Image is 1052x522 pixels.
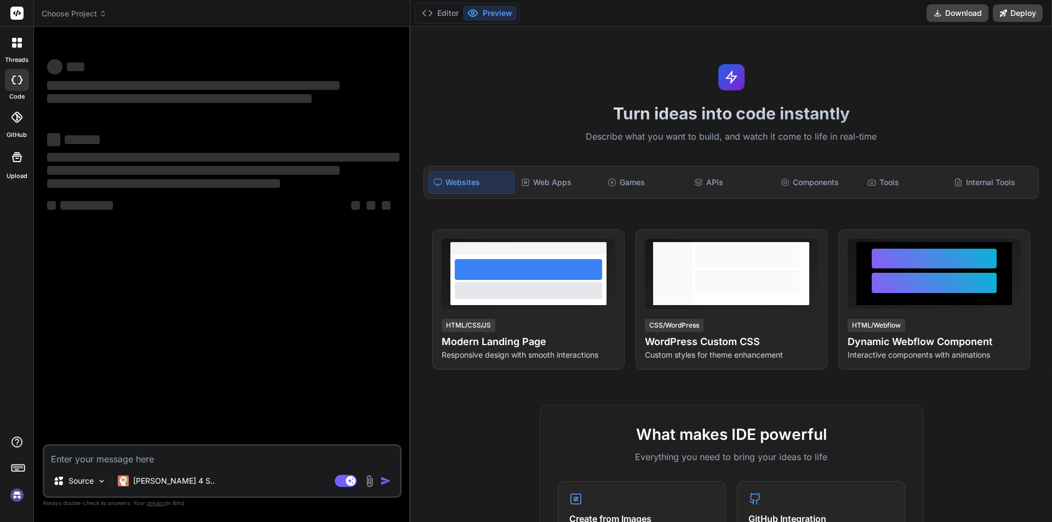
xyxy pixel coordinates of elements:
button: Preview [463,5,517,21]
img: Claude 4 Sonnet [118,475,129,486]
div: Tools [863,171,947,194]
button: Editor [418,5,463,21]
h4: Modern Landing Page [442,334,615,349]
span: ‌ [47,59,62,74]
span: ‌ [367,201,375,210]
div: Websites [428,171,514,194]
span: ‌ [67,62,84,71]
button: Deploy [993,4,1043,22]
p: Describe what you want to build, and watch it come to life in real-time [417,130,1045,144]
img: icon [380,475,391,486]
label: threads [5,55,28,65]
span: ‌ [47,133,60,146]
button: Download [927,4,988,22]
h4: WordPress Custom CSS [645,334,818,349]
span: ‌ [47,166,340,175]
label: Upload [7,171,27,181]
label: code [9,92,25,101]
span: ‌ [47,153,399,162]
p: Everything you need to bring your ideas to life [558,450,905,463]
p: Source [68,475,94,486]
p: [PERSON_NAME] 4 S.. [133,475,215,486]
h4: Dynamic Webflow Component [848,334,1021,349]
span: ‌ [47,179,280,188]
span: ‌ [47,94,312,103]
div: Internal Tools [950,171,1034,194]
div: HTML/CSS/JS [442,319,495,332]
p: Interactive components with animations [848,349,1021,360]
label: GitHub [7,130,27,140]
p: Always double-check its answers. Your in Bind [43,498,402,508]
span: Choose Project [42,8,107,19]
div: Components [776,171,861,194]
div: Web Apps [517,171,601,194]
img: attachment [363,475,376,487]
div: Games [603,171,688,194]
h2: What makes IDE powerful [558,423,905,446]
div: CSS/WordPress [645,319,704,332]
span: ‌ [382,201,391,210]
img: signin [8,486,26,504]
span: ‌ [47,81,340,90]
p: Custom styles for theme enhancement [645,349,818,360]
span: ‌ [65,135,100,144]
div: APIs [690,171,774,194]
span: privacy [147,500,167,506]
h1: Turn ideas into code instantly [417,104,1045,123]
p: Responsive design with smooth interactions [442,349,615,360]
span: ‌ [351,201,360,210]
span: ‌ [60,201,113,210]
div: HTML/Webflow [848,319,905,332]
img: Pick Models [97,477,106,486]
span: ‌ [47,201,56,210]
